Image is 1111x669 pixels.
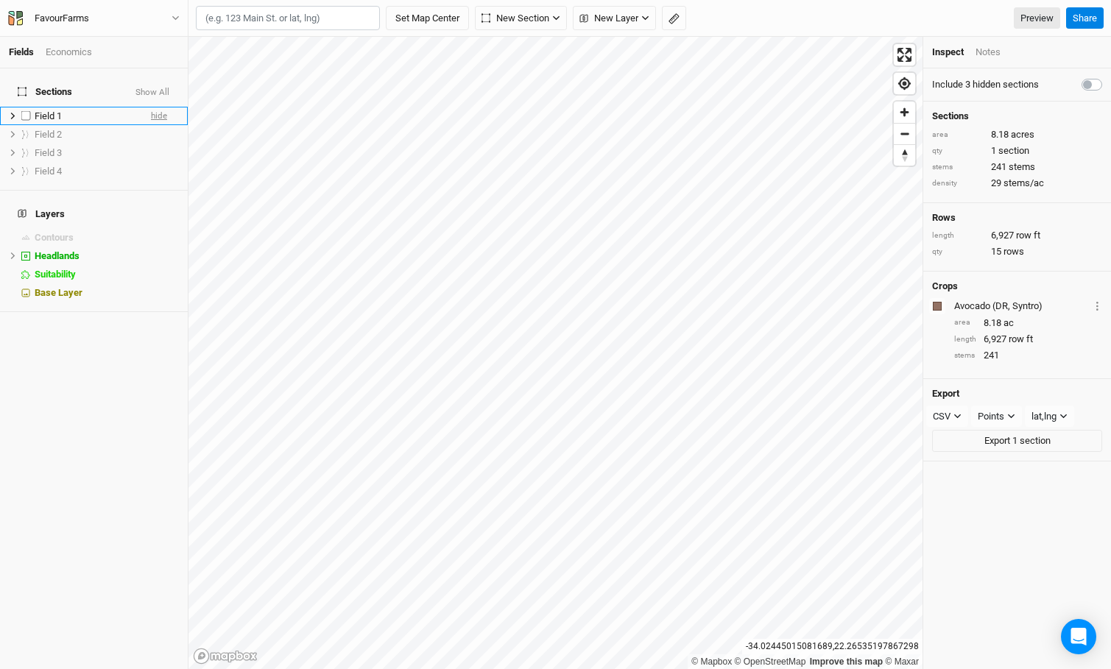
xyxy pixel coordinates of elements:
div: area [932,130,984,141]
a: Fields [9,46,34,57]
input: (e.g. 123 Main St. or lat, lng) [196,6,380,31]
h4: Sections [932,110,1102,122]
span: Field 1 [35,110,62,121]
div: qty [932,247,984,258]
span: Zoom out [894,124,915,144]
button: Find my location [894,73,915,94]
div: 8.18 [932,128,1102,141]
div: Open Intercom Messenger [1061,619,1096,654]
div: FavourFarms [35,11,89,26]
a: Improve this map [810,656,883,667]
div: Contours [35,232,179,244]
span: Field 2 [35,129,62,140]
div: Headlands [35,250,179,262]
button: Set Map Center [386,6,469,31]
div: 15 [932,245,1102,258]
span: hide [151,107,167,125]
div: area [954,317,976,328]
div: -34.02445015081689 , 22.26535197867298 [742,639,923,654]
span: New Section [482,11,549,26]
a: Mapbox [691,656,732,667]
div: Avocado (DR, Syntro) [954,300,1090,313]
span: row ft [1016,229,1040,242]
button: FavourFarms [7,10,180,26]
div: length [954,334,976,345]
div: 6,927 [932,229,1102,242]
div: stems [932,162,984,173]
span: Suitability [35,269,76,280]
div: Field 3 [35,147,179,159]
div: 8.18 [954,316,1102,330]
span: section [998,144,1029,157]
h4: Rows [932,212,1102,224]
div: Base Layer [35,287,179,299]
button: Share [1066,7,1104,29]
div: Field 4 [35,166,179,177]
button: Crop Usage [1093,297,1102,314]
h4: Layers [9,199,179,229]
span: New Layer [579,11,638,26]
button: Shortcut: M [662,6,686,31]
div: Suitability [35,269,179,280]
div: Inspect [932,46,964,59]
button: New Layer [573,6,656,31]
span: row ft [1009,333,1033,346]
button: Zoom in [894,102,915,123]
div: qty [932,146,984,157]
button: Reset bearing to north [894,144,915,166]
div: Economics [46,46,92,59]
span: Sections [18,86,72,98]
span: ac [1004,316,1014,330]
div: 29 [932,177,1102,190]
div: 241 [932,160,1102,174]
div: Points [978,409,1004,424]
button: New Section [475,6,567,31]
span: Base Layer [35,287,82,298]
h4: Export [932,388,1102,400]
div: lat,lng [1031,409,1057,424]
button: Zoom out [894,123,915,144]
div: 241 [954,349,1102,362]
div: CSV [933,409,950,424]
span: Field 4 [35,166,62,177]
button: Show All [135,88,170,98]
span: stems/ac [1004,177,1044,190]
a: OpenStreetMap [735,656,806,667]
div: length [932,230,984,241]
div: stems [954,350,976,361]
canvas: Map [188,37,923,669]
label: Include 3 hidden sections [932,78,1039,91]
button: Points [971,406,1022,428]
span: rows [1004,245,1024,258]
span: Field 3 [35,147,62,158]
div: Field 1 [35,110,139,122]
span: Contours [35,232,74,243]
span: Headlands [35,250,80,261]
h4: Crops [932,280,958,292]
button: Export 1 section [932,430,1102,452]
a: Preview [1014,7,1060,29]
span: Reset bearing to north [894,145,915,166]
a: Maxar [885,656,919,667]
span: stems [1009,160,1035,174]
div: 1 [932,144,1102,157]
button: lat,lng [1025,406,1074,428]
a: Mapbox logo [193,648,258,665]
div: 6,927 [954,333,1102,346]
div: Field 2 [35,129,179,141]
div: density [932,178,984,189]
button: Enter fullscreen [894,44,915,66]
button: CSV [926,406,968,428]
span: acres [1011,128,1034,141]
div: Notes [976,46,1001,59]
